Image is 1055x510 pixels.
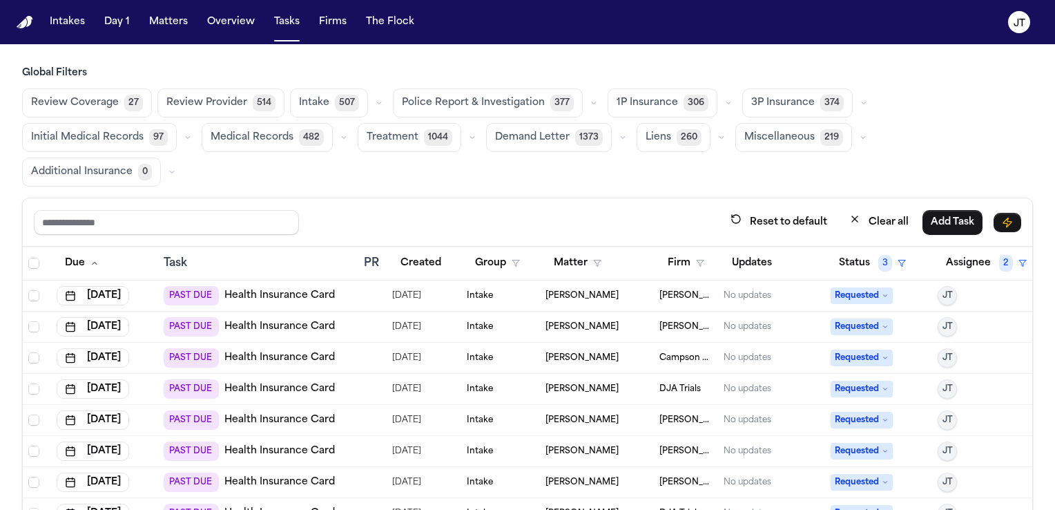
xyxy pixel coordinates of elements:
[744,131,815,144] span: Miscellaneous
[253,95,275,111] span: 514
[820,129,843,146] span: 219
[724,290,771,301] div: No updates
[360,10,420,35] button: The Flock
[392,379,421,399] span: 8/20/2025, 7:06:50 PM
[392,473,421,492] span: 8/21/2025, 9:45:11 AM
[22,158,161,187] button: Additional Insurance0
[202,123,333,152] button: Medical Records482
[224,413,335,427] a: Health Insurance Card
[144,10,193,35] button: Matters
[424,129,452,146] span: 1044
[659,477,713,488] span: Ugwonali Law
[224,289,335,303] a: Health Insurance Card
[99,10,135,35] button: Day 1
[367,131,418,144] span: Treatment
[659,321,713,332] span: Romanow Law Group
[164,473,219,492] span: PAST DUE
[942,415,953,426] span: JT
[31,131,144,144] span: Initial Medical Records
[224,320,335,334] a: Health Insurance Card
[617,96,678,110] span: 1P Insurance
[57,442,129,461] button: [DATE]
[938,348,957,368] button: JT
[545,290,619,301] span: Ily Shofestall
[467,415,493,426] span: Intake
[659,415,713,426] span: Ugwonali Law
[831,251,914,276] button: Status3
[545,352,619,363] span: Lashawn Scott
[166,96,247,110] span: Review Provider
[831,381,893,397] span: Requested
[124,95,143,111] span: 27
[164,317,219,337] span: PAST DUE
[724,321,771,332] div: No updates
[684,95,708,111] span: 306
[659,446,713,457] span: Steele Adams Hosman
[942,352,953,363] span: JT
[335,95,359,111] span: 507
[28,446,39,457] span: Select row
[550,95,574,111] span: 377
[938,410,957,430] button: JT
[467,384,493,395] span: Intake
[724,477,771,488] div: No updates
[299,96,329,110] span: Intake
[164,255,352,272] div: Task
[28,352,39,363] span: Select row
[1014,19,1025,28] text: JT
[659,384,701,395] span: DJA Trials
[31,165,133,179] span: Additional Insurance
[735,123,852,152] button: Miscellaneous219
[164,348,219,368] span: PAST DUE
[28,321,39,332] span: Select row
[659,251,713,276] button: Firm
[545,251,610,276] button: Matter
[677,129,701,146] span: 260
[364,255,381,272] div: PR
[22,123,177,152] button: Initial Medical Records97
[938,251,1035,276] button: Assignee2
[942,477,953,488] span: JT
[922,210,983,235] button: Add Task
[467,290,493,301] span: Intake
[545,477,619,488] span: Shamya Barber
[831,319,893,335] span: Requested
[28,477,39,488] span: Select row
[942,321,953,332] span: JT
[646,131,671,144] span: Liens
[44,10,90,35] button: Intakes
[878,255,892,272] span: 3
[994,213,1021,232] button: Immediate Task
[17,16,33,29] a: Home
[938,442,957,461] button: JT
[831,474,893,491] span: Requested
[942,446,953,457] span: JT
[545,384,619,395] span: Tyler Leon-Guerrero
[938,379,957,399] button: JT
[722,209,835,235] button: Reset to default
[575,129,603,146] span: 1373
[467,477,493,488] span: Intake
[938,473,957,492] button: JT
[608,88,717,117] button: 1P Insurance306
[57,251,107,276] button: Due
[942,384,953,395] span: JT
[751,96,815,110] span: 3P Insurance
[138,164,152,180] span: 0
[57,286,129,305] button: [DATE]
[28,258,39,269] span: Select all
[637,123,710,152] button: Liens260
[831,287,893,304] span: Requested
[57,379,129,399] button: [DATE]
[22,66,1033,80] h3: Global Filters
[831,350,893,366] span: Requested
[269,10,305,35] a: Tasks
[358,123,461,152] button: Treatment1044
[467,446,493,457] span: Intake
[224,351,335,365] a: Health Insurance Card
[841,209,917,235] button: Clear all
